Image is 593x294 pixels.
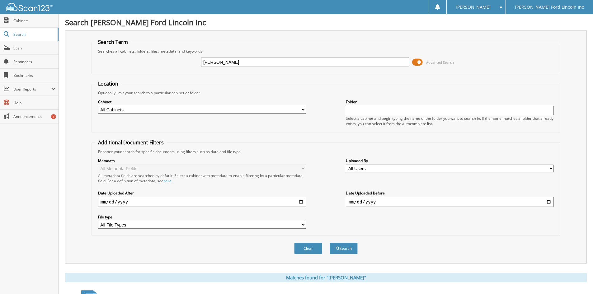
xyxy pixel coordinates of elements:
label: Metadata [98,158,306,163]
span: Cabinets [13,18,55,23]
div: Optionally limit your search to a particular cabinet or folder [95,90,557,96]
label: Date Uploaded After [98,190,306,196]
span: Announcements [13,114,55,119]
span: Search [13,32,54,37]
legend: Additional Document Filters [95,139,167,146]
legend: Search Term [95,39,131,45]
span: Reminders [13,59,55,64]
input: start [98,197,306,207]
span: User Reports [13,86,51,92]
span: Help [13,100,55,105]
span: [PERSON_NAME] Ford Lincoln Inc [515,5,584,9]
label: Date Uploaded Before [346,190,554,196]
label: Folder [346,99,554,105]
div: 1 [51,114,56,119]
span: Scan [13,45,55,51]
legend: Location [95,80,121,87]
div: Select a cabinet and begin typing the name of the folder you want to search in. If the name match... [346,116,554,126]
label: File type [98,214,306,220]
div: Enhance your search for specific documents using filters such as date and file type. [95,149,557,154]
button: Clear [294,243,322,254]
span: Bookmarks [13,73,55,78]
label: Uploaded By [346,158,554,163]
img: scan123-logo-white.svg [6,3,53,11]
label: Cabinet [98,99,306,105]
h1: Search [PERSON_NAME] Ford Lincoln Inc [65,17,587,27]
span: Advanced Search [426,60,454,65]
span: [PERSON_NAME] [456,5,491,9]
div: Matches found for "[PERSON_NAME]" [65,273,587,282]
div: Searches all cabinets, folders, files, metadata, and keywords [95,49,557,54]
input: end [346,197,554,207]
div: All metadata fields are searched by default. Select a cabinet with metadata to enable filtering b... [98,173,306,184]
button: Search [330,243,358,254]
a: here [163,178,172,184]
